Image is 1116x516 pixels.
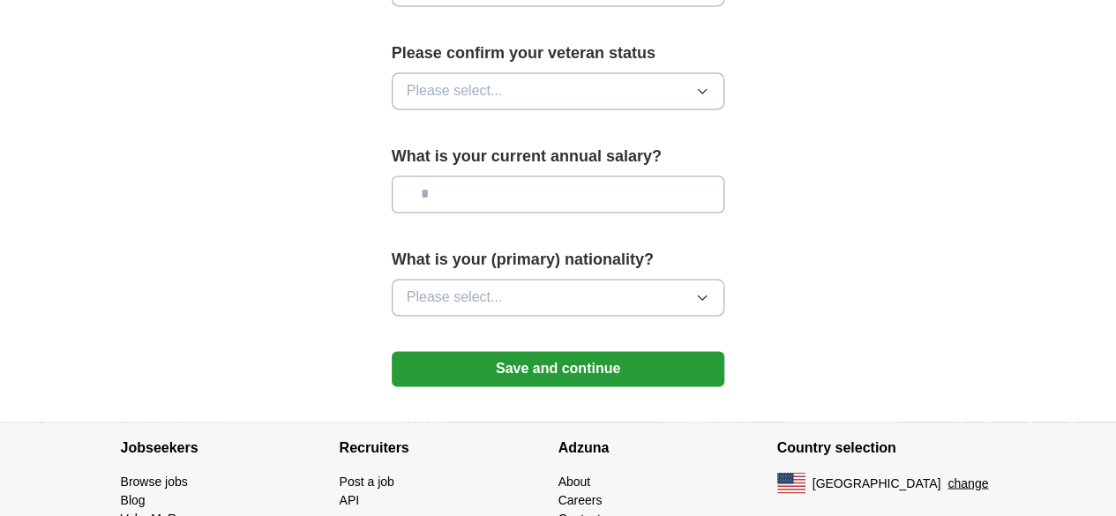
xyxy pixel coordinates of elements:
[121,492,146,506] a: Blog
[121,474,188,488] a: Browse jobs
[947,474,988,492] button: change
[777,472,805,493] img: US flag
[392,72,725,109] button: Please select...
[407,80,503,101] span: Please select...
[340,474,394,488] a: Post a job
[392,351,725,386] button: Save and continue
[392,248,725,272] label: What is your (primary) nationality?
[392,41,725,65] label: Please confirm your veteran status
[392,279,725,316] button: Please select...
[777,423,996,472] h4: Country selection
[558,474,591,488] a: About
[558,492,603,506] a: Careers
[340,492,360,506] a: API
[407,287,503,308] span: Please select...
[392,145,725,168] label: What is your current annual salary?
[813,474,941,492] span: [GEOGRAPHIC_DATA]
